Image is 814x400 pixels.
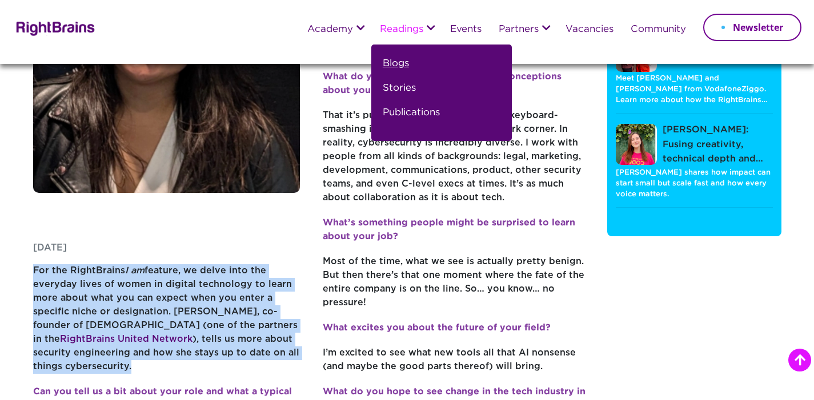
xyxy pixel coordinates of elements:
a: Events [450,25,482,35]
a: Academy [307,25,353,35]
p: [PERSON_NAME] shares how impact can start small but scale fast and how every voice matters. [616,167,773,200]
strong: What excites you about the future of your field? [323,324,551,332]
a: Blogs [383,56,409,80]
p: Meet [PERSON_NAME] and [PERSON_NAME] from VodafoneZiggo. Learn more about how the RightBrains… [616,72,773,106]
a: Readings [380,25,423,35]
p: That it’s purely technical and we’re just keyboard-smashing in isolation somewhere in a dark corn... [323,109,590,216]
a: Publications [383,105,440,130]
p: I’m excited to see what new tools all that AI nonsense (and maybe the good parts thereof) will br... [323,346,590,385]
p: For the RightBrains feature, we delve into the everyday lives of women in digital technology to l... [33,264,300,385]
p: Most of the time, what we see is actually pretty benign. But then there’s that one moment where t... [323,255,590,321]
a: Stories [383,80,416,105]
strong: What do you think are the biggest misconceptions about your field? [323,72,562,95]
a: RightBrains United Network [60,335,193,344]
em: I am [125,266,145,275]
a: [PERSON_NAME]: Fusing creativity, technical depth and… [616,123,773,167]
img: Rightbrains [13,19,95,36]
strong: What’s something people might be surprised to learn about your job? [323,219,575,241]
p: [DATE] [33,241,300,264]
a: Partners [499,25,539,35]
a: Newsletter [703,14,801,41]
a: Vacancies [566,25,613,35]
a: Community [631,25,686,35]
